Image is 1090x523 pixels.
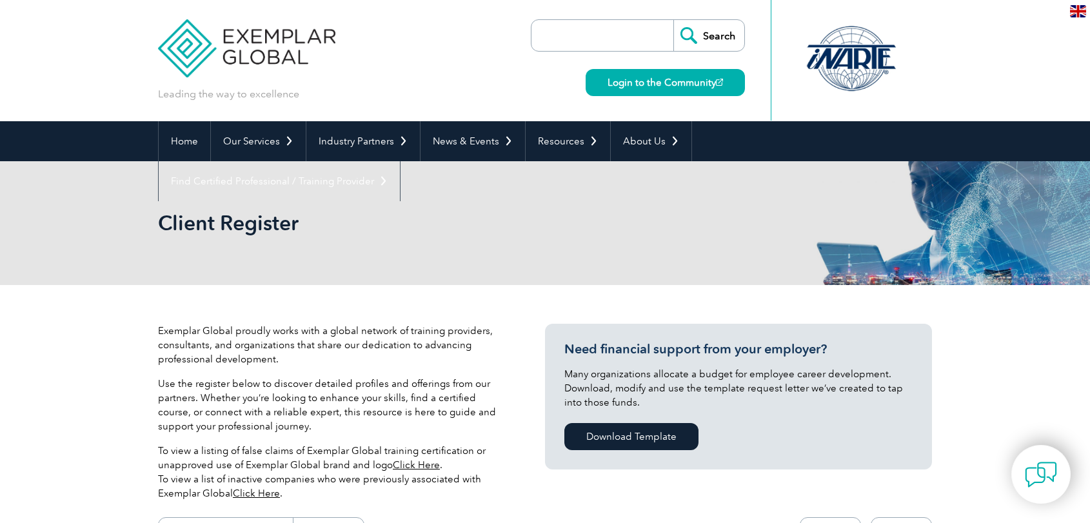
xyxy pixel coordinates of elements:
[158,377,506,433] p: Use the register below to discover detailed profiles and offerings from our partners. Whether you...
[716,79,723,86] img: open_square.png
[306,121,420,161] a: Industry Partners
[673,20,744,51] input: Search
[233,488,280,499] a: Click Here
[158,213,700,233] h2: Client Register
[564,367,913,410] p: Many organizations allocate a budget for employee career development. Download, modify and use th...
[393,459,440,471] a: Click Here
[159,161,400,201] a: Find Certified Professional / Training Provider
[1070,5,1086,17] img: en
[611,121,691,161] a: About Us
[564,341,913,357] h3: Need financial support from your employer?
[158,87,299,101] p: Leading the way to excellence
[211,121,306,161] a: Our Services
[158,324,506,366] p: Exemplar Global proudly works with a global network of training providers, consultants, and organ...
[564,423,699,450] a: Download Template
[586,69,745,96] a: Login to the Community
[421,121,525,161] a: News & Events
[159,121,210,161] a: Home
[158,444,506,500] p: To view a listing of false claims of Exemplar Global training certification or unapproved use of ...
[526,121,610,161] a: Resources
[1025,459,1057,491] img: contact-chat.png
